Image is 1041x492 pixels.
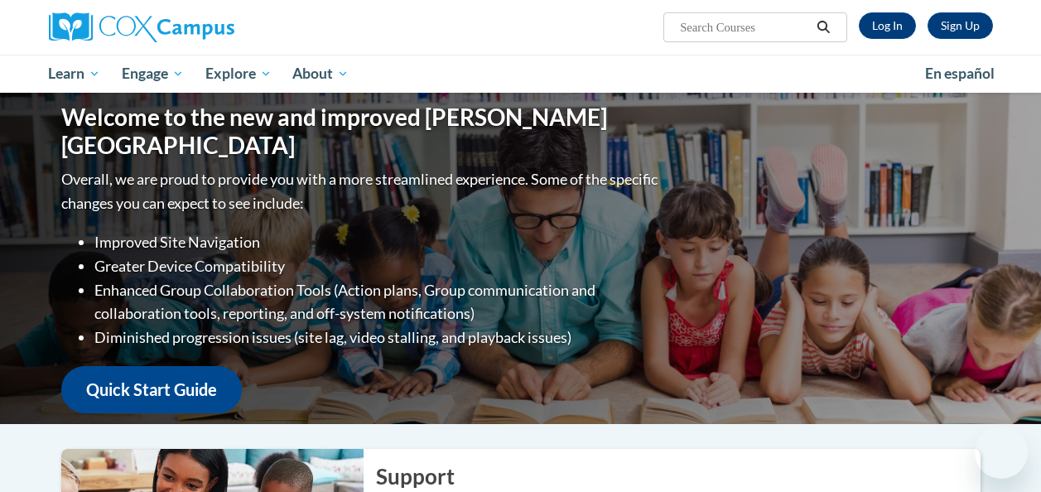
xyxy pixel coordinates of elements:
[111,55,195,93] a: Engage
[94,230,662,254] li: Improved Site Navigation
[49,12,234,42] img: Cox Campus
[61,167,662,215] p: Overall, we are proud to provide you with a more streamlined experience. Some of the specific cha...
[94,254,662,278] li: Greater Device Compatibility
[678,17,811,37] input: Search Courses
[49,12,347,42] a: Cox Campus
[94,278,662,326] li: Enhanced Group Collaboration Tools (Action plans, Group communication and collaboration tools, re...
[376,461,981,491] h2: Support
[282,55,359,93] a: About
[61,366,242,413] a: Quick Start Guide
[928,12,993,39] a: Register
[859,12,916,39] a: Log In
[61,104,662,159] h1: Welcome to the new and improved [PERSON_NAME][GEOGRAPHIC_DATA]
[914,56,1005,91] a: En español
[94,326,662,350] li: Diminished progression issues (site lag, video stalling, and playback issues)
[811,17,836,37] button: Search
[38,55,112,93] a: Learn
[205,64,272,84] span: Explore
[36,55,1005,93] div: Main menu
[195,55,282,93] a: Explore
[925,65,995,82] span: En español
[122,64,184,84] span: Engage
[292,64,349,84] span: About
[975,426,1028,479] iframe: Button to launch messaging window
[48,64,100,84] span: Learn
